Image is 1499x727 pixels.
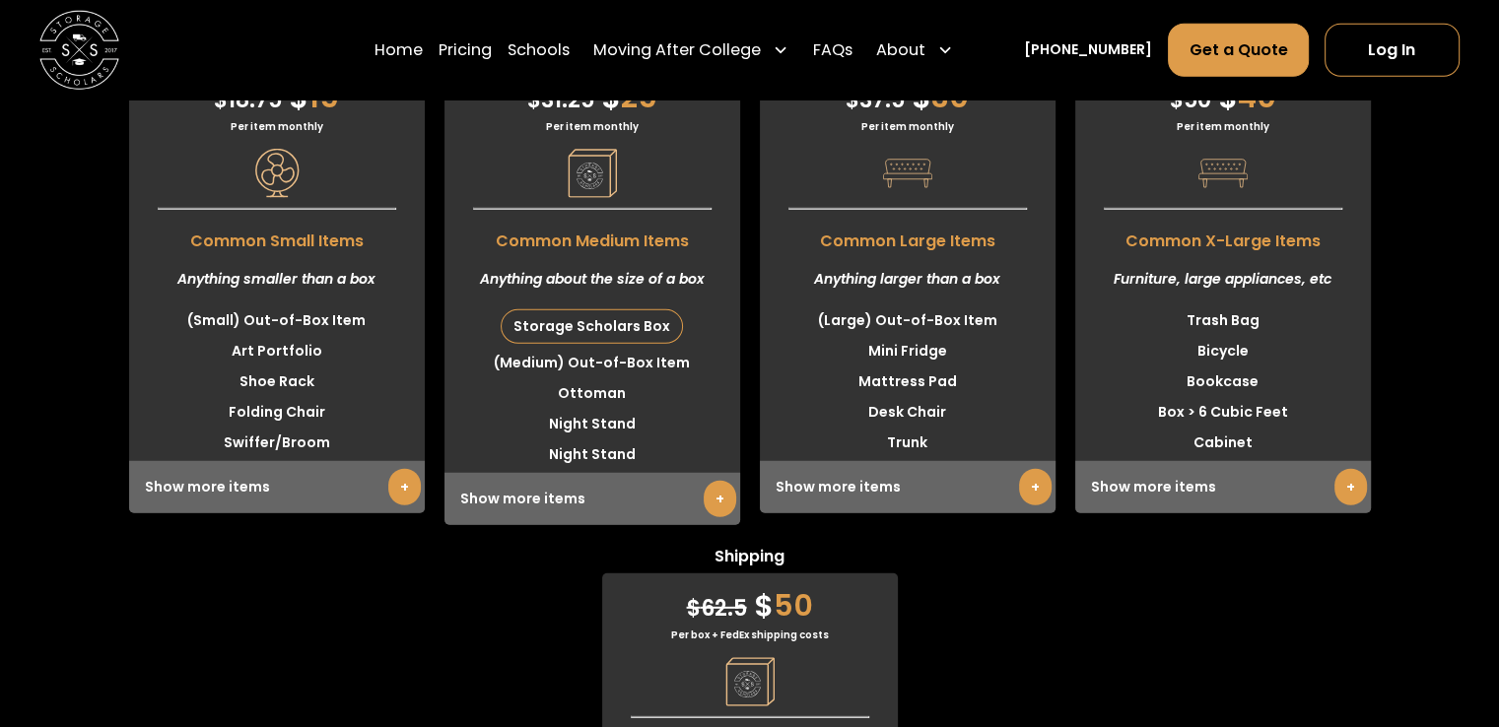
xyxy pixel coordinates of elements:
li: (Medium) Out-of-Box Item [444,348,740,378]
a: Pricing [439,22,492,77]
span: $ [289,76,308,118]
span: Common Large Items [760,220,1056,253]
li: Night Stand [444,439,740,470]
li: (Large) Out-of-Box Item [760,305,1056,336]
span: $ [754,584,774,627]
img: Storage Scholars main logo [39,10,119,90]
a: + [388,469,421,505]
div: Moving After College [585,22,796,77]
li: (Small) Out-of-Box Item [129,305,425,336]
a: [PHONE_NUMBER] [1024,39,1152,60]
img: Pricing Category Icon [1198,149,1248,198]
span: $ [1218,76,1238,118]
span: Common Small Items [129,220,425,253]
img: Pricing Category Icon [883,149,932,198]
a: + [704,481,736,517]
a: + [1334,469,1367,505]
a: Get a Quote [1168,23,1308,76]
div: Moving After College [593,37,761,61]
img: Pricing Category Icon [725,657,775,706]
li: Night Stand [444,409,740,439]
a: Log In [1325,23,1460,76]
div: Per item monthly [760,119,1056,134]
li: Box > 6 Cubic Feet [1075,397,1371,428]
img: Pricing Category Icon [568,149,617,198]
li: Shoe Rack [129,366,425,397]
li: Trunk [760,428,1056,458]
div: Per item monthly [1075,119,1371,134]
span: $ [846,85,859,115]
div: Furniture, large appliances, etc [1075,253,1371,305]
div: Anything about the size of a box [444,253,740,305]
div: Storage Scholars Box [502,310,682,343]
div: Show more items [760,461,1056,513]
span: $ [601,76,621,118]
div: Per item monthly [129,119,425,134]
div: Per item monthly [444,119,740,134]
span: 37.5 [846,85,905,115]
div: Anything larger than a box [760,253,1056,305]
li: Mini Fridge [760,336,1056,366]
span: $ [912,76,931,118]
span: Shipping [602,545,898,573]
span: 31.25 [527,85,594,115]
img: Pricing Category Icon [252,149,302,198]
span: $ [527,85,541,115]
a: Schools [508,22,570,77]
div: Show more items [1075,461,1371,513]
span: $ [214,85,228,115]
span: Common X-Large Items [1075,220,1371,253]
span: Common Medium Items [444,220,740,253]
div: Per box + FedEx shipping costs [602,628,898,642]
div: Show more items [129,461,425,513]
div: About [868,22,961,77]
span: 50 [1170,85,1211,115]
li: Mattress Pad [760,366,1056,397]
span: 18.75 [214,85,282,115]
span: $ [1170,85,1184,115]
a: + [1019,469,1052,505]
li: Bookcase [1075,366,1371,397]
a: Home [375,22,423,77]
li: Desk Chair [760,397,1056,428]
span: 62.5 [687,593,747,624]
li: Folding Chair [129,397,425,428]
a: FAQs [812,22,852,77]
div: 50 [602,573,898,628]
li: Art Portfolio [129,336,425,366]
div: About [876,37,925,61]
div: Show more items [444,473,740,525]
li: Trash Bag [1075,305,1371,336]
li: Swiffer/Broom [129,428,425,458]
li: Bicycle [1075,336,1371,366]
li: Cabinet [1075,428,1371,458]
span: $ [687,593,701,624]
li: Ottoman [444,378,740,409]
div: Anything smaller than a box [129,253,425,305]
